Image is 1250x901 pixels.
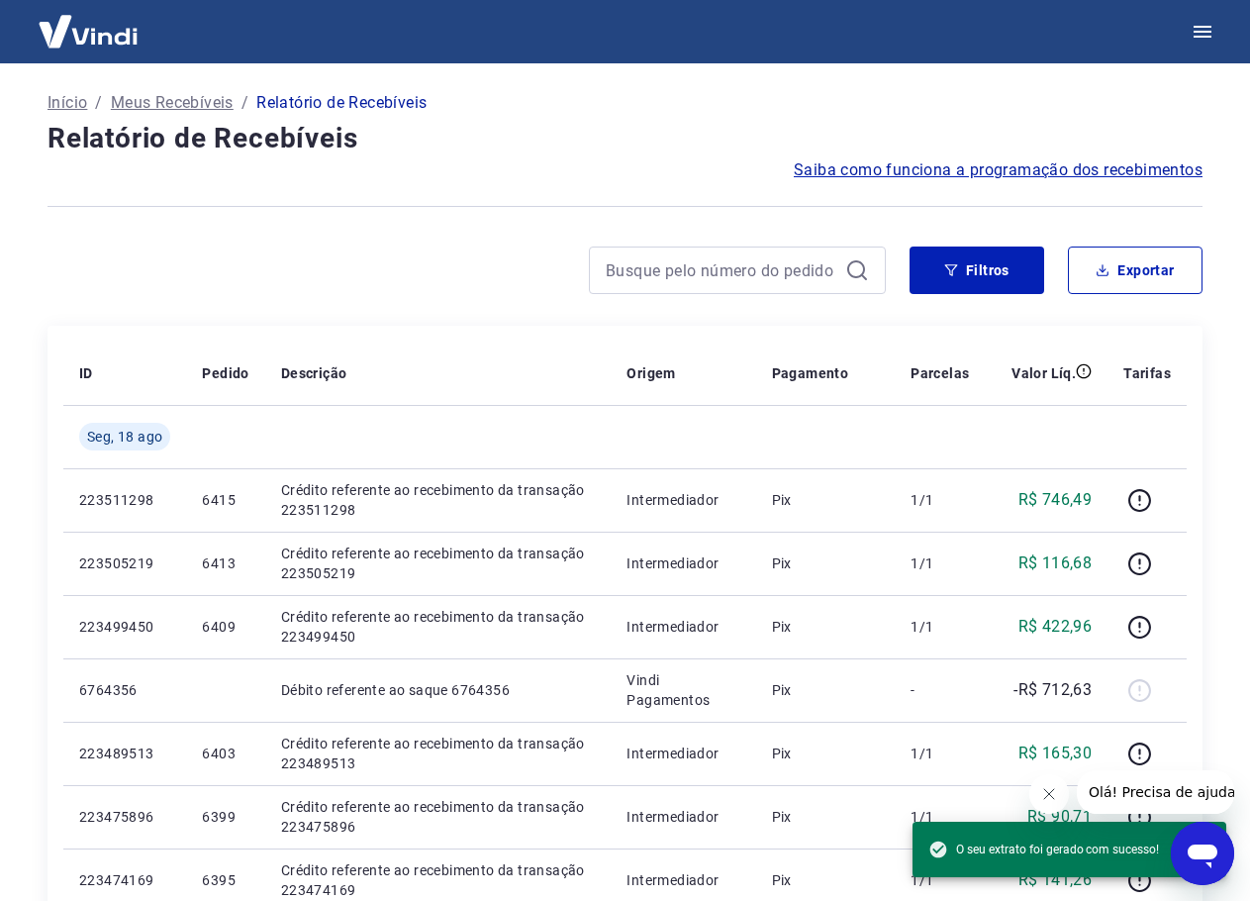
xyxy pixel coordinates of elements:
p: 6764356 [79,680,170,700]
span: O seu extrato foi gerado com sucesso! [928,840,1159,859]
p: -R$ 712,63 [1013,678,1092,702]
p: 6415 [202,490,248,510]
p: 1/1 [911,490,969,510]
p: Intermediador [626,553,739,573]
p: Crédito referente ao recebimento da transação 223475896 [281,797,596,837]
p: 6403 [202,744,248,763]
p: Intermediador [626,807,739,827]
p: ID [79,363,93,383]
p: Crédito referente ao recebimento da transação 223489513 [281,734,596,773]
p: 223475896 [79,807,170,827]
h4: Relatório de Recebíveis [48,119,1202,158]
p: Tarifas [1123,363,1171,383]
p: Crédito referente ao recebimento da transação 223499450 [281,607,596,647]
p: 223474169 [79,870,170,890]
p: 6395 [202,870,248,890]
p: 1/1 [911,553,969,573]
p: 1/1 [911,870,969,890]
input: Busque pelo número do pedido [606,255,837,285]
p: 223489513 [79,744,170,763]
button: Filtros [910,247,1044,294]
p: Vindi Pagamentos [626,670,739,710]
p: 6399 [202,807,248,827]
p: Pix [772,617,879,637]
p: Intermediador [626,617,739,637]
p: Intermediador [626,744,739,763]
p: 223511298 [79,490,170,510]
a: Saiba como funciona a programação dos recebimentos [794,158,1202,182]
p: 1/1 [911,744,969,763]
p: Pix [772,744,879,763]
p: / [241,91,248,115]
p: 1/1 [911,807,969,827]
p: Origem [626,363,675,383]
p: Valor Líq. [1011,363,1076,383]
p: Pix [772,490,879,510]
p: 6413 [202,553,248,573]
p: Crédito referente ao recebimento da transação 223505219 [281,544,596,583]
button: Exportar [1068,247,1202,294]
a: Meus Recebíveis [111,91,234,115]
img: Vindi [24,1,152,61]
p: R$ 422,96 [1018,615,1093,639]
p: Pagamento [772,363,849,383]
p: Pix [772,870,879,890]
p: Parcelas [911,363,969,383]
p: Débito referente ao saque 6764356 [281,680,596,700]
p: Intermediador [626,870,739,890]
p: Descrição [281,363,347,383]
p: Pedido [202,363,248,383]
p: Pix [772,807,879,827]
iframe: Botão para abrir a janela de mensagens [1171,822,1234,885]
p: 6409 [202,617,248,637]
span: Seg, 18 ago [87,427,162,447]
p: R$ 141,26 [1018,868,1093,892]
p: R$ 90,71 [1027,805,1092,829]
p: 223499450 [79,617,170,637]
p: Crédito referente ao recebimento da transação 223474169 [281,860,596,900]
p: Pix [772,680,879,700]
p: Intermediador [626,490,739,510]
p: - [911,680,969,700]
p: Relatório de Recebíveis [256,91,427,115]
p: R$ 746,49 [1018,488,1093,512]
iframe: Mensagem da empresa [1077,770,1234,814]
p: 1/1 [911,617,969,637]
span: Olá! Precisa de ajuda? [12,14,166,30]
p: Crédito referente ao recebimento da transação 223511298 [281,480,596,520]
p: R$ 116,68 [1018,551,1093,575]
p: 223505219 [79,553,170,573]
p: R$ 165,30 [1018,742,1093,765]
iframe: Fechar mensagem [1029,774,1069,814]
p: / [95,91,102,115]
p: Pix [772,553,879,573]
a: Início [48,91,87,115]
